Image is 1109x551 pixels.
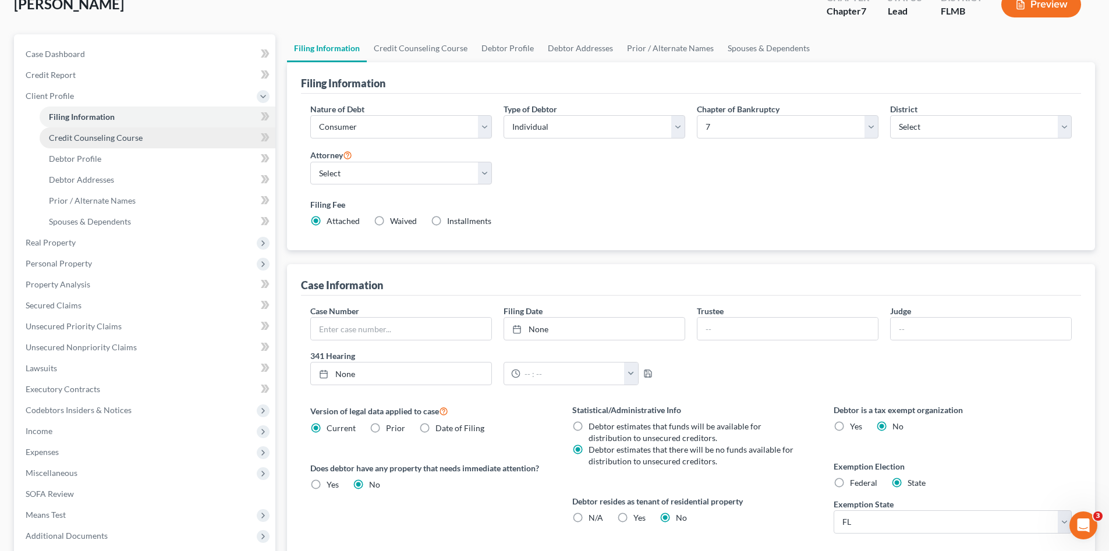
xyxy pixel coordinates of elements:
div: Filing Information [301,76,385,90]
label: Judge [890,305,911,317]
label: Version of legal data applied to case [310,404,548,418]
span: Debtor estimates that funds will be available for distribution to unsecured creditors. [589,421,761,443]
span: No [676,513,687,522]
span: Yes [327,479,339,489]
span: Unsecured Nonpriority Claims [26,342,137,352]
div: Lead [888,5,922,18]
a: Property Analysis [16,274,275,295]
span: Means Test [26,510,66,520]
a: Executory Contracts [16,379,275,400]
a: Prior / Alternate Names [620,34,721,62]
a: Filing Information [287,34,367,62]
a: Lawsuits [16,358,275,379]
span: Debtor Profile [49,154,101,163]
label: Chapter of Bankruptcy [697,103,780,115]
label: 341 Hearing [304,350,691,362]
span: Executory Contracts [26,384,100,394]
span: Debtor estimates that there will be no funds available for distribution to unsecured creditors. [589,445,793,466]
input: -- [697,318,878,340]
span: Additional Documents [26,531,108,541]
span: Attached [327,216,360,226]
span: Income [26,426,52,436]
span: Credit Counseling Course [49,133,143,143]
label: Exemption State [834,498,894,510]
span: Waived [390,216,417,226]
span: Yes [850,421,862,431]
a: Debtor Profile [40,148,275,169]
label: District [890,103,917,115]
a: Spouses & Dependents [721,34,817,62]
a: Spouses & Dependents [40,211,275,232]
label: Filing Date [504,305,543,317]
label: Nature of Debt [310,103,364,115]
span: Lawsuits [26,363,57,373]
div: Case Information [301,278,383,292]
input: Enter case number... [311,318,491,340]
a: Secured Claims [16,295,275,316]
a: Case Dashboard [16,44,275,65]
a: Debtor Addresses [40,169,275,190]
a: Unsecured Priority Claims [16,316,275,337]
span: N/A [589,513,603,522]
a: Credit Counseling Course [40,127,275,148]
a: Unsecured Nonpriority Claims [16,337,275,358]
label: Filing Fee [310,198,1072,211]
a: SOFA Review [16,484,275,504]
iframe: Intercom live chat [1069,511,1097,539]
span: Expenses [26,447,59,457]
span: State [908,478,926,488]
label: Exemption Election [834,460,1072,472]
span: SOFA Review [26,489,74,499]
span: Miscellaneous [26,468,77,478]
label: Statistical/Administrative Info [572,404,810,416]
span: Personal Property [26,258,92,268]
span: Spouses & Dependents [49,216,131,226]
input: -- [891,318,1071,340]
label: Case Number [310,305,359,317]
label: Type of Debtor [504,103,557,115]
label: Trustee [697,305,724,317]
span: Date of Filing [435,423,484,433]
span: No [369,479,380,489]
span: 3 [1093,511,1103,521]
span: Prior [386,423,405,433]
label: Debtor is a tax exempt organization [834,404,1072,416]
label: Does debtor have any property that needs immediate attention? [310,462,548,474]
span: Federal [850,478,877,488]
a: Debtor Profile [474,34,541,62]
span: 7 [861,5,866,16]
a: Prior / Alternate Names [40,190,275,211]
span: Real Property [26,237,76,247]
span: Credit Report [26,70,76,80]
a: Debtor Addresses [541,34,620,62]
a: Credit Report [16,65,275,86]
div: Chapter [827,5,869,18]
a: Filing Information [40,106,275,127]
span: Filing Information [49,112,115,122]
label: Attorney [310,148,352,162]
span: Yes [633,513,646,522]
span: Client Profile [26,91,74,101]
div: FLMB [941,5,983,18]
span: Unsecured Priority Claims [26,321,122,331]
span: Current [327,423,356,433]
span: Case Dashboard [26,49,85,59]
label: Debtor resides as tenant of residential property [572,495,810,507]
span: Secured Claims [26,300,82,310]
span: Debtor Addresses [49,175,114,184]
a: Credit Counseling Course [367,34,474,62]
a: None [311,362,491,385]
span: Codebtors Insiders & Notices [26,405,132,415]
a: None [504,318,685,340]
span: Prior / Alternate Names [49,195,136,205]
span: No [892,421,904,431]
span: Installments [447,216,491,226]
span: Property Analysis [26,279,90,289]
input: -- : -- [520,362,625,385]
